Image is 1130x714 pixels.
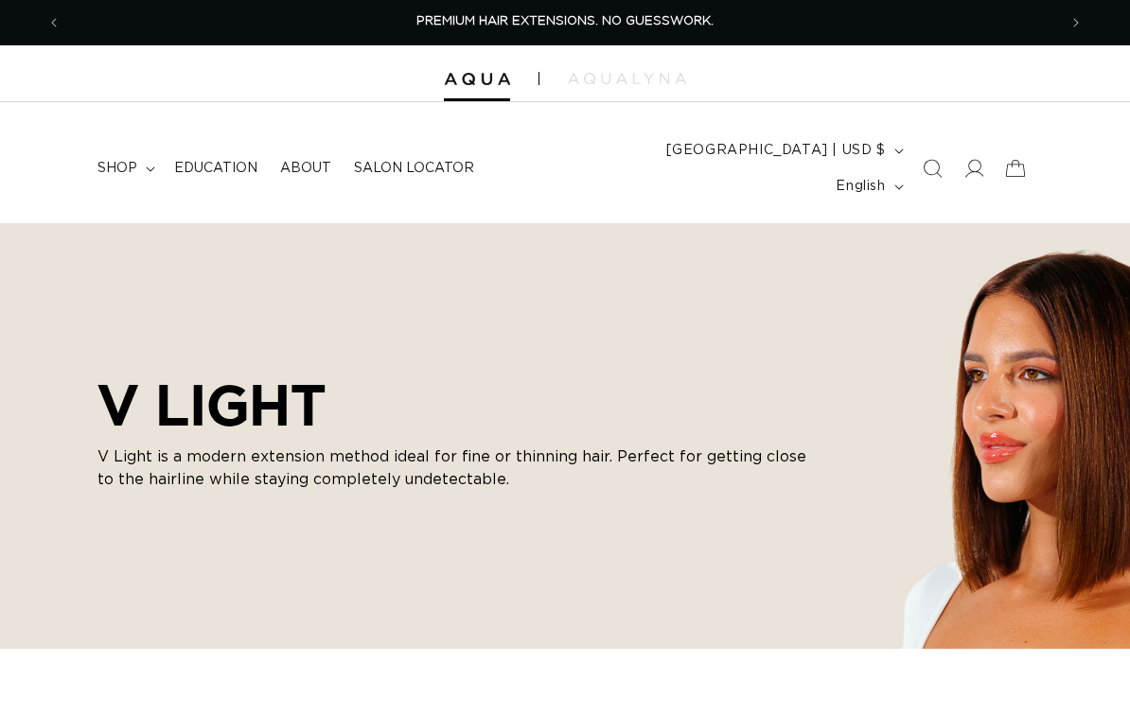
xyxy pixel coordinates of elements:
[343,148,486,188] a: Salon Locator
[666,141,886,161] span: [GEOGRAPHIC_DATA] | USD $
[280,160,331,177] span: About
[911,148,953,189] summary: Search
[97,372,817,438] h2: V LIGHT
[836,177,885,197] span: English
[86,148,163,188] summary: shop
[97,160,137,177] span: shop
[354,160,474,177] span: Salon Locator
[1055,5,1097,41] button: Next announcement
[824,168,910,204] button: English
[416,15,714,27] span: PREMIUM HAIR EXTENSIONS. NO GUESSWORK.
[444,73,510,86] img: Aqua Hair Extensions
[33,5,75,41] button: Previous announcement
[568,73,686,84] img: aqualyna.com
[174,160,257,177] span: Education
[269,148,343,188] a: About
[97,445,817,491] p: V Light is a modern extension method ideal for fine or thinning hair. Perfect for getting close t...
[655,132,911,168] button: [GEOGRAPHIC_DATA] | USD $
[163,148,269,188] a: Education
